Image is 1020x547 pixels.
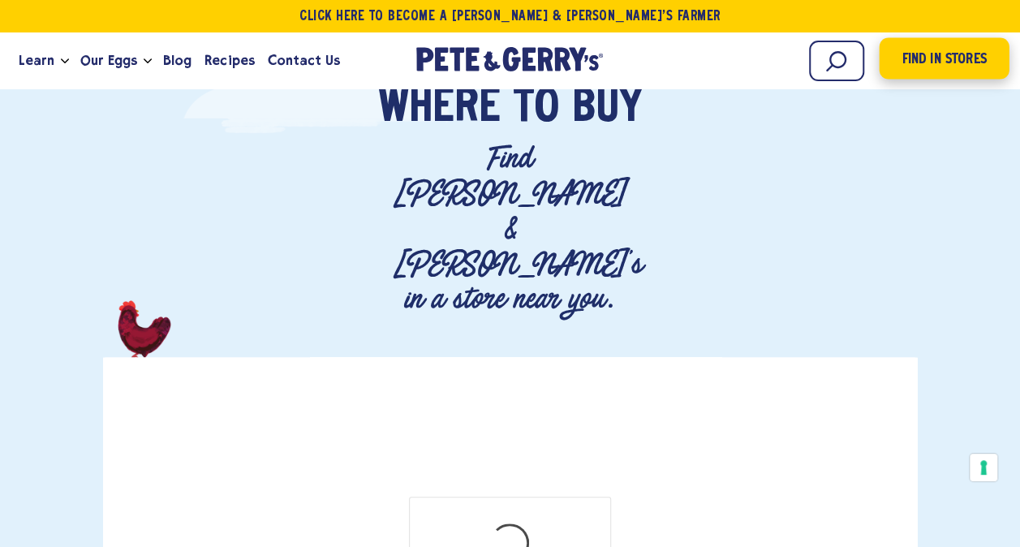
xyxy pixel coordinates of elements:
[879,38,1009,80] a: Find in Stores
[80,50,137,71] span: Our Eggs
[970,454,997,481] button: Your consent preferences for tracking technologies
[393,141,626,317] p: Find [PERSON_NAME] & [PERSON_NAME]'s in a store near you.
[19,50,54,71] span: Learn
[74,39,144,83] a: Our Eggs
[268,50,340,71] span: Contact Us
[198,39,260,83] a: Recipes
[809,41,864,81] input: Search
[61,58,69,64] button: Open the dropdown menu for Learn
[571,84,642,133] span: Buy
[12,39,61,83] a: Learn
[902,49,986,71] span: Find in Stores
[144,58,152,64] button: Open the dropdown menu for Our Eggs
[204,50,254,71] span: Recipes
[513,84,558,133] span: To
[163,50,192,71] span: Blog
[377,84,500,133] span: Where
[261,39,346,83] a: Contact Us
[157,39,198,83] a: Blog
